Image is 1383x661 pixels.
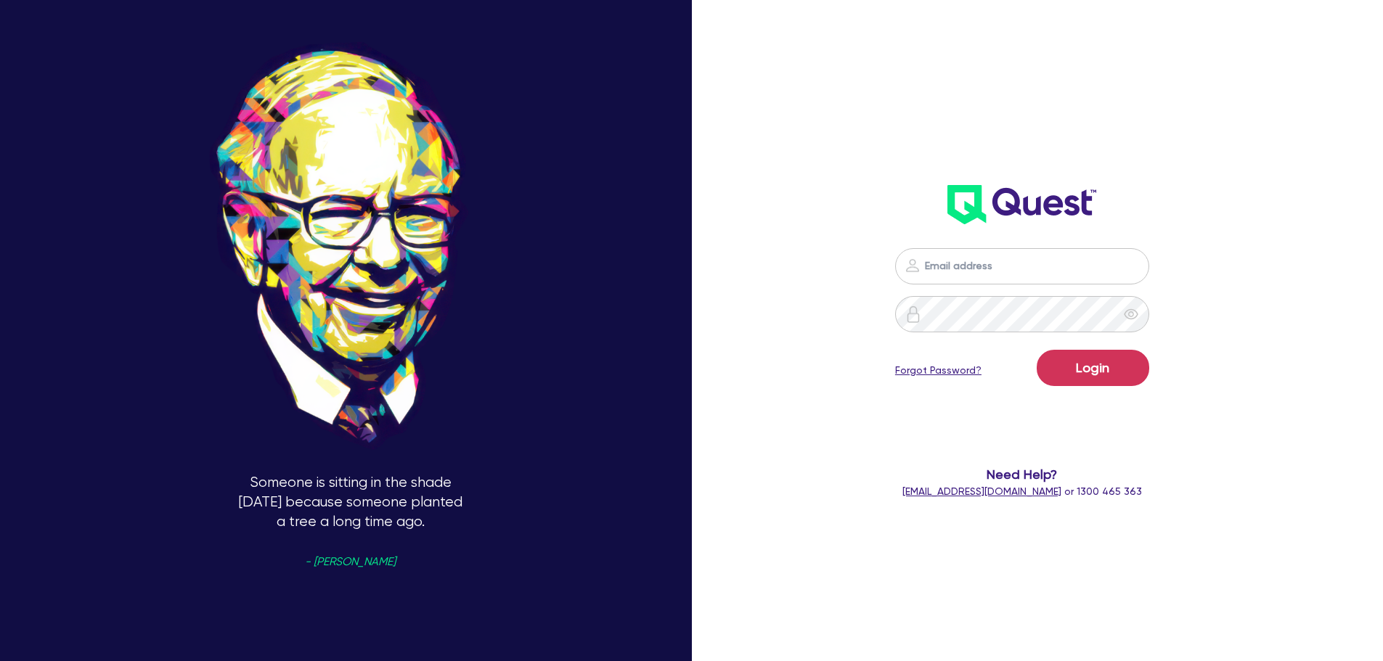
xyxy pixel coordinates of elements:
img: wH2k97JdezQIQAAAABJRU5ErkJggg== [947,185,1096,224]
button: Login [1037,350,1149,386]
a: Forgot Password? [895,363,982,378]
a: [EMAIL_ADDRESS][DOMAIN_NAME] [902,485,1061,497]
span: or 1300 465 363 [902,485,1142,497]
span: Need Help? [837,464,1208,484]
span: - [PERSON_NAME] [305,557,396,567]
img: icon-password [904,257,921,274]
input: Email address [895,248,1149,284]
img: icon-password [905,305,922,323]
span: eye [1124,307,1138,321]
